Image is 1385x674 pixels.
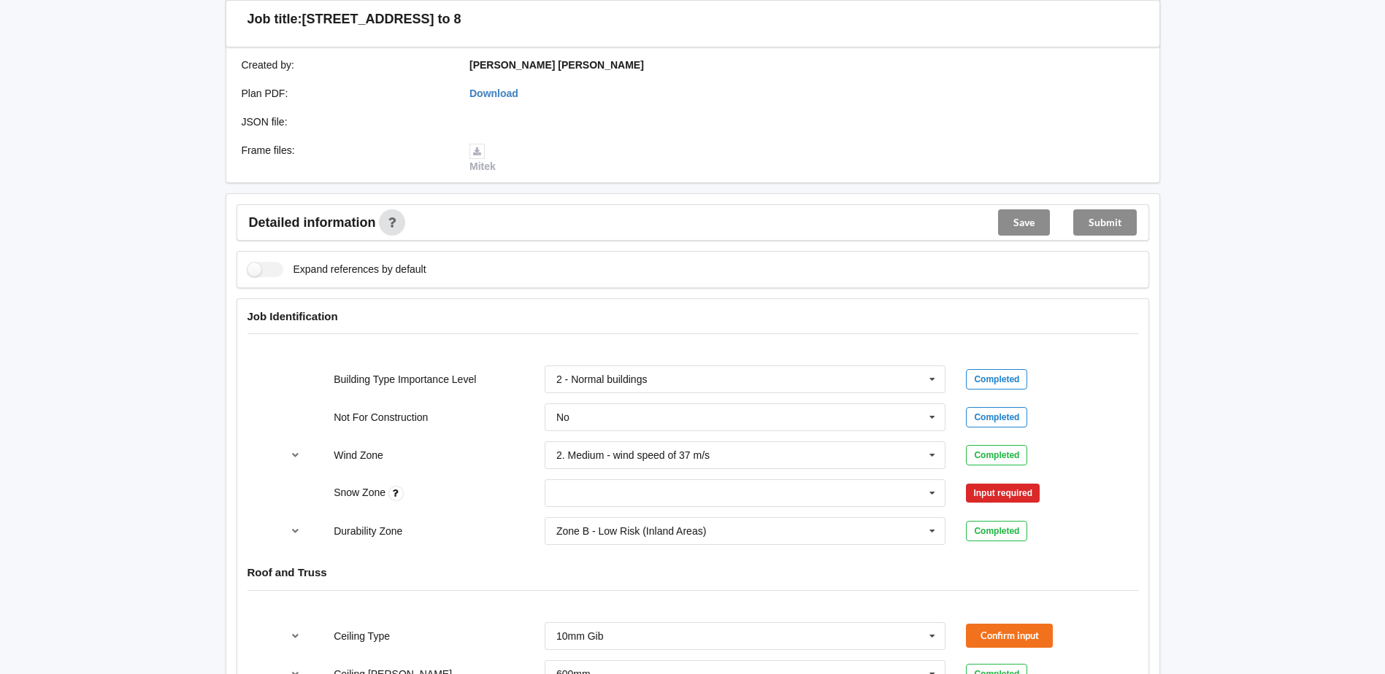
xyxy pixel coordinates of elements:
h4: Roof and Truss [248,565,1138,579]
label: Not For Construction [334,411,428,423]
h4: Job Identification [248,309,1138,323]
h3: Job title: [248,11,302,28]
button: Confirm input [966,624,1053,648]
label: Expand references by default [248,262,426,277]
div: Frame files : [231,143,460,174]
button: reference-toggle [281,623,310,649]
b: [PERSON_NAME] [PERSON_NAME] [469,59,644,71]
a: Mitek [469,144,496,172]
div: Completed [966,369,1027,390]
div: Created by : [231,58,460,72]
div: Completed [966,407,1027,427]
div: Completed [966,521,1027,541]
div: Input required [966,484,1040,503]
button: reference-toggle [281,518,310,544]
div: JSON file : [231,115,460,129]
button: reference-toggle [281,442,310,468]
div: 10mm Gib [556,631,604,641]
label: Building Type Importance Level [334,373,476,385]
div: 2. Medium - wind speed of 37 m/s [556,450,710,460]
label: Durability Zone [334,525,402,537]
div: Plan PDF : [231,86,460,101]
div: No [556,412,569,422]
label: Snow Zone [334,487,388,498]
a: Download [469,88,518,99]
span: Detailed information [249,216,376,229]
label: Ceiling Type [334,630,390,642]
div: 2 - Normal buildings [556,374,648,384]
h3: [STREET_ADDRESS] to 8 [302,11,461,28]
div: Completed [966,445,1027,465]
div: Zone B - Low Risk (Inland Areas) [556,526,706,536]
label: Wind Zone [334,449,383,461]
